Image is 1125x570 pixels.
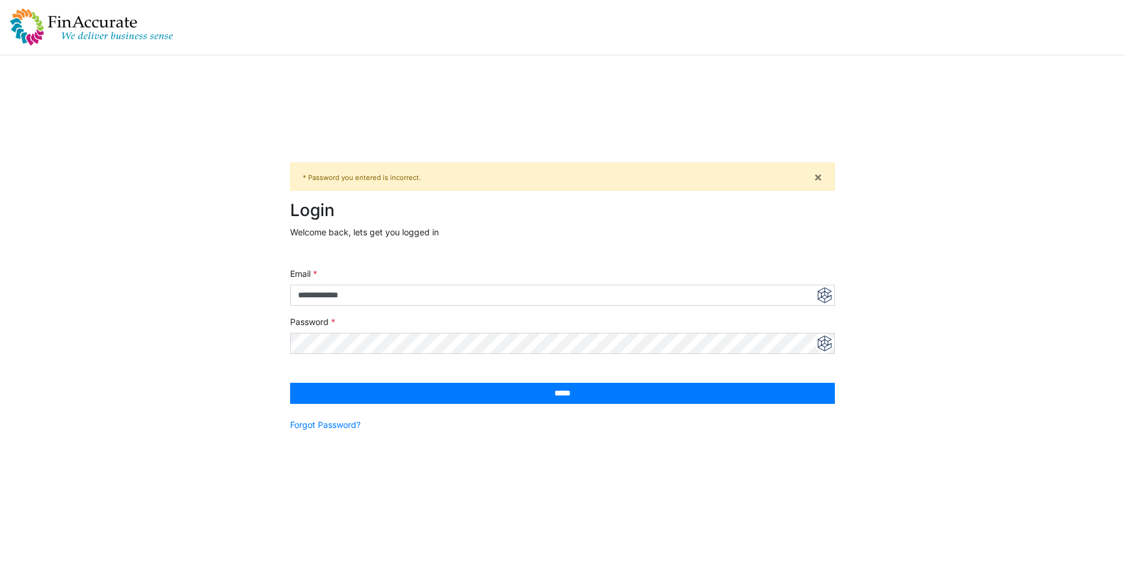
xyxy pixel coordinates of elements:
[814,170,822,183] a: ×
[290,315,335,328] label: Password
[290,418,361,431] a: Forgot Password?
[290,226,835,238] p: Welcome back, lets get you logged in
[10,8,173,46] img: spp logo
[290,200,835,221] h2: Login
[303,173,421,182] small: * Password you entered is incorrect.
[290,267,317,280] label: Email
